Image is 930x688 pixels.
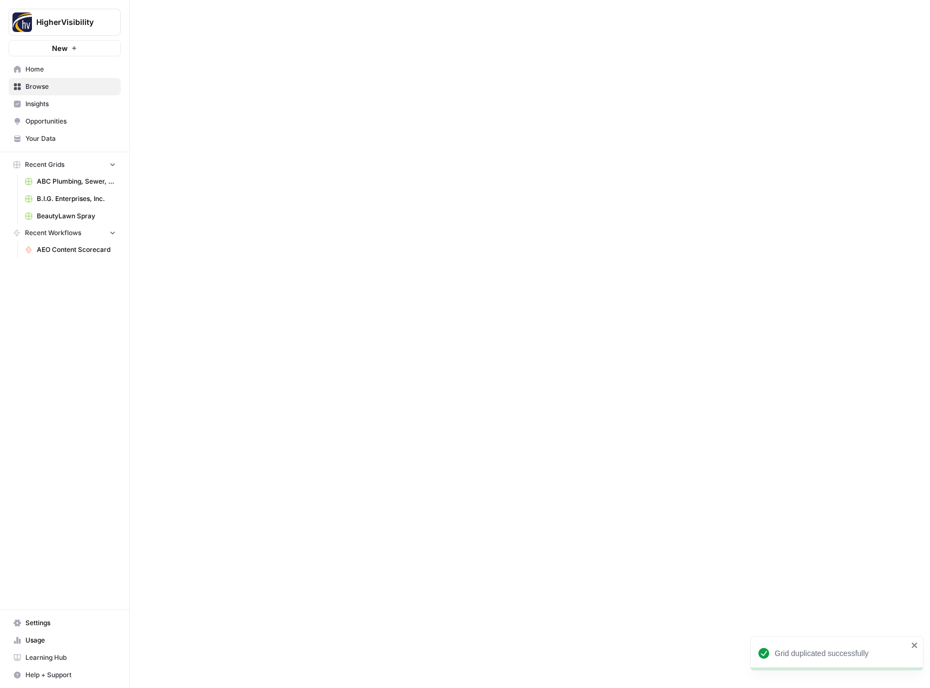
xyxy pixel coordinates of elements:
span: Insights [25,99,116,109]
span: ABC Plumbing, Sewer, Heating, Cooling & Electric [37,177,116,186]
span: AEO Content Scorecard [37,245,116,255]
span: Home [25,64,116,74]
span: BeautyLawn Spray [37,211,116,221]
button: Recent Grids [9,157,121,173]
a: Settings [9,614,121,632]
span: New [52,43,68,54]
a: Browse [9,78,121,95]
span: Recent Workflows [25,228,81,238]
button: New [9,40,121,56]
span: B.I.G. Enterprises, Inc. [37,194,116,204]
a: Home [9,61,121,78]
a: B.I.G. Enterprises, Inc. [20,190,121,207]
span: Learning Hub [25,653,116,663]
span: Recent Grids [25,160,64,170]
span: Settings [25,618,116,628]
button: Help + Support [9,666,121,684]
span: Usage [25,635,116,645]
span: Browse [25,82,116,92]
a: Usage [9,632,121,649]
a: Insights [9,95,121,113]
a: BeautyLawn Spray [20,207,121,225]
span: Help + Support [25,670,116,680]
button: Workspace: HigherVisibility [9,9,121,36]
a: Your Data [9,130,121,147]
button: Recent Workflows [9,225,121,241]
div: Grid duplicated successfully [775,648,908,659]
span: Your Data [25,134,116,144]
img: HigherVisibility Logo [12,12,32,32]
a: Opportunities [9,113,121,130]
span: HigherVisibility [36,17,102,28]
a: Learning Hub [9,649,121,666]
a: ABC Plumbing, Sewer, Heating, Cooling & Electric [20,173,121,190]
a: AEO Content Scorecard [20,241,121,258]
button: close [911,641,919,650]
span: Opportunities [25,116,116,126]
